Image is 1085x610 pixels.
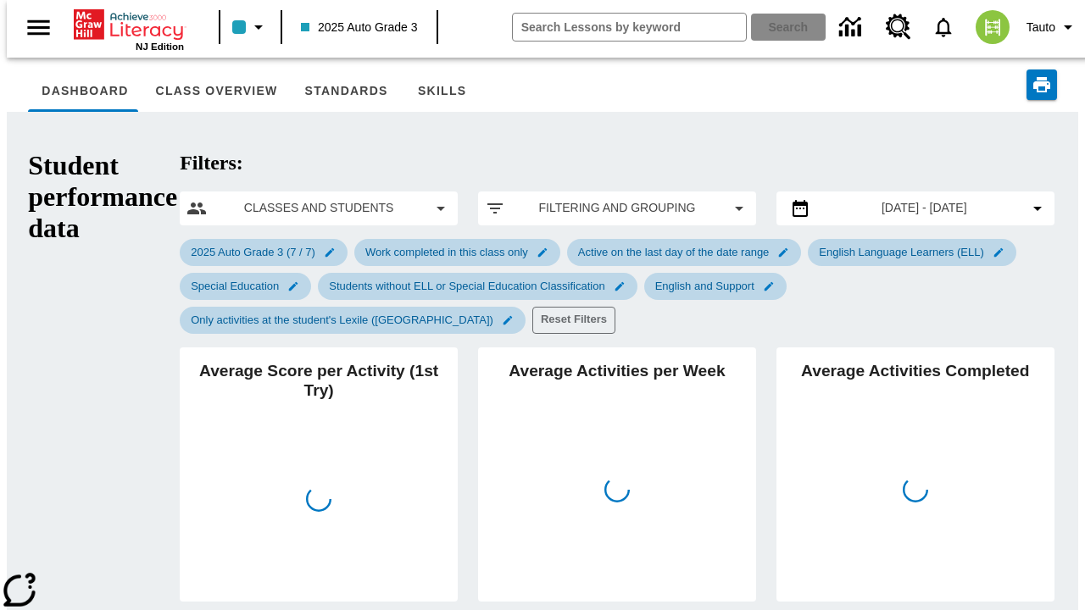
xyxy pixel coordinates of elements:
div: Edit Special Education filter selected submenu item [180,273,311,300]
div: Edit Work completed in this class only filter selected submenu item [354,239,560,266]
button: Standards [292,71,402,112]
span: Tauto [1027,19,1055,36]
button: Dashboard [28,71,142,112]
button: Profile/Settings [1020,12,1085,42]
h2: Filters: [180,152,1054,175]
button: Print [1027,69,1057,100]
h2: Average Activities Completed [790,361,1041,490]
h2: Average Activities per Week [492,361,743,490]
span: 2025 Auto Grade 3 (7 / 7) [181,246,325,258]
div: Edit Students without ELL or Special Education Classification filter selected submenu item [318,273,637,300]
span: 2025 Auto Grade 3 [301,19,418,36]
button: Select classes and students menu item [186,198,451,219]
span: Only activities at the student's Lexile ([GEOGRAPHIC_DATA]) [181,313,504,326]
span: NJ Edition [136,42,184,52]
span: Active on the last day of the date range [568,246,779,258]
div: Edit 2025 Auto Grade 3 (7 / 7) filter selected submenu item [180,239,348,266]
span: Students without ELL or Special Education Classification [319,280,615,292]
input: search field [513,14,746,41]
span: English Language Learners (ELL) [809,246,993,258]
div: Edit English Language Learners (ELL) filter selected submenu item [808,239,1015,266]
svg: Collapse Date Range Filter [1027,198,1048,219]
button: Apply filters menu item [485,198,749,219]
span: [DATE] - [DATE] [882,199,967,217]
button: Open side menu [14,3,64,53]
span: Classes and Students [220,199,417,217]
h2: Average Score per Activity (1st Try) [193,361,444,500]
span: Special Education [181,280,289,292]
span: Filtering and Grouping [519,199,715,217]
span: Work completed in this class only [355,246,538,258]
button: Class Overview [142,71,292,112]
a: Data Center [829,4,876,51]
img: avatar image [976,10,1010,44]
button: Select the date range menu item [783,198,1048,219]
div: Edit Only activities at the student's Lexile (Reading) filter selected submenu item [180,307,526,334]
span: English and Support [645,280,765,292]
button: Skills [402,71,483,112]
div: Edit English and Support filter selected submenu item [644,273,787,300]
a: Notifications [921,5,965,49]
button: Class color is light blue. Change class color [225,12,275,42]
button: Select a new avatar [965,5,1020,49]
a: Resource Center, Will open in new tab [876,4,921,50]
div: Home [74,6,184,52]
div: Edit Active on the last day of the date range filter selected submenu item [567,239,801,266]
